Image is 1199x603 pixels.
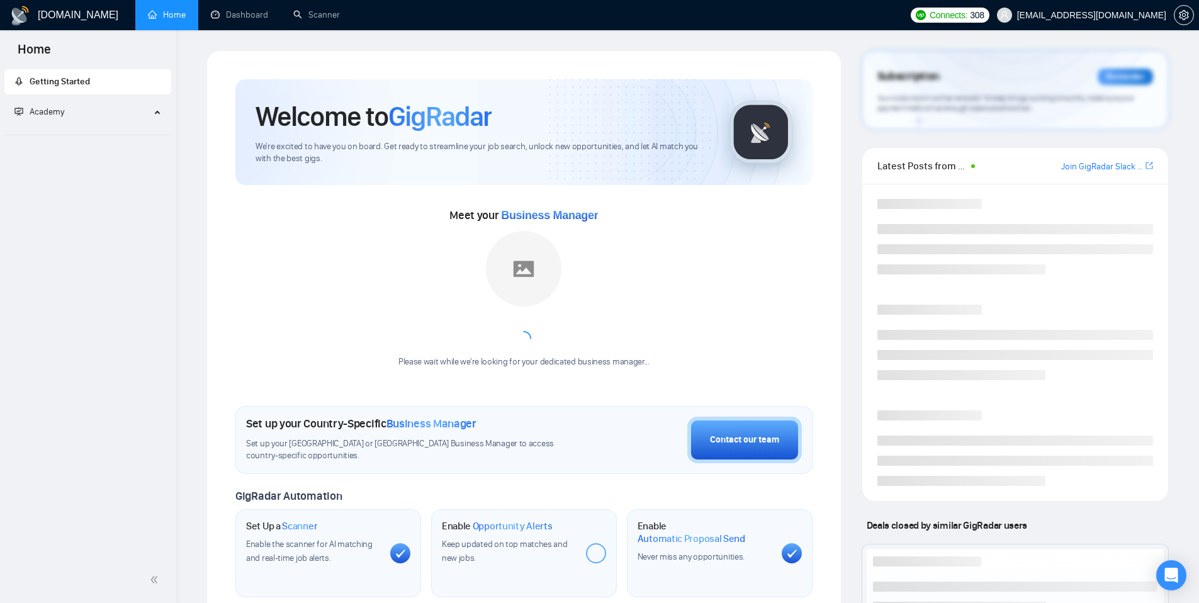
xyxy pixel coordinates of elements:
a: export [1146,160,1153,172]
div: Please wait while we're looking for your dedicated business manager... [391,356,657,368]
div: Reminder [1098,69,1153,85]
span: setting [1174,10,1193,20]
h1: Enable [442,520,553,533]
span: Home [8,40,61,67]
span: Scanner [282,520,317,533]
a: searchScanner [293,9,340,20]
a: setting [1174,10,1194,20]
img: upwork-logo.png [916,10,926,20]
span: Subscription [877,66,940,87]
img: placeholder.png [486,231,561,307]
span: Automatic Proposal Send [638,533,745,545]
a: Join GigRadar Slack Community [1061,160,1143,174]
li: Getting Started [4,69,171,94]
span: fund-projection-screen [14,107,23,116]
h1: Enable [638,520,772,544]
span: Enable the scanner for AI matching and real-time job alerts. [246,539,373,563]
h1: Set Up a [246,520,317,533]
span: Academy [30,106,64,117]
span: GigRadar Automation [235,489,342,503]
h1: Set up your Country-Specific [246,417,476,431]
span: export [1146,161,1153,171]
span: Business Manager [501,209,598,222]
button: setting [1174,5,1194,25]
span: Never miss any opportunities. [638,551,745,562]
span: Deals closed by similar GigRadar users [862,514,1032,536]
span: Business Manager [386,417,476,431]
span: Set up your [GEOGRAPHIC_DATA] or [GEOGRAPHIC_DATA] Business Manager to access country-specific op... [246,438,580,462]
span: Opportunity Alerts [473,520,553,533]
span: 308 [970,8,984,22]
div: Open Intercom Messenger [1156,560,1186,590]
span: rocket [14,77,23,86]
span: Latest Posts from the GigRadar Community [877,158,967,174]
a: dashboardDashboard [211,9,268,20]
span: Keep updated on top matches and new jobs. [442,539,568,563]
button: Contact our team [687,417,802,463]
h1: Welcome to [256,99,492,133]
span: GigRadar [388,99,492,133]
span: Connects: [930,8,967,22]
span: We're excited to have you on board. Get ready to streamline your job search, unlock new opportuni... [256,141,709,165]
li: Academy Homepage [4,130,171,138]
span: user [1000,11,1009,20]
img: gigradar-logo.png [729,101,792,164]
a: homeHome [148,9,186,20]
img: logo [10,6,30,26]
span: double-left [150,573,162,586]
span: loading [516,331,531,346]
span: Academy [14,106,64,117]
div: Contact our team [710,433,779,447]
span: Your subscription will be renewed. To keep things running smoothly, make sure your payment method... [877,93,1134,113]
span: Meet your [449,208,598,222]
span: Getting Started [30,76,90,87]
